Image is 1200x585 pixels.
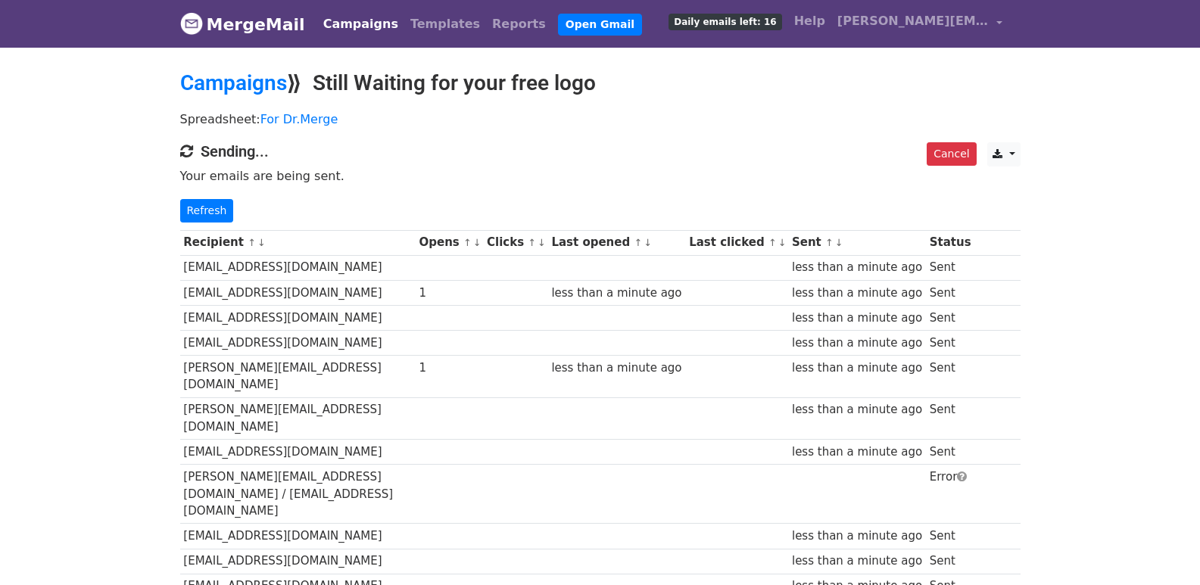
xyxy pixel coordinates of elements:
[831,6,1008,42] a: [PERSON_NAME][EMAIL_ADDRESS][DOMAIN_NAME]
[404,9,486,39] a: Templates
[538,237,546,248] a: ↓
[926,397,974,440] td: Sent
[792,527,922,545] div: less than a minute ago
[926,280,974,305] td: Sent
[792,259,922,276] div: less than a minute ago
[825,237,834,248] a: ↑
[180,8,305,40] a: MergeMail
[792,401,922,419] div: less than a minute ago
[788,230,926,255] th: Sent
[551,285,681,302] div: less than a minute ago
[180,255,416,280] td: [EMAIL_ADDRESS][DOMAIN_NAME]
[180,524,416,549] td: [EMAIL_ADDRESS][DOMAIN_NAME]
[180,356,416,398] td: [PERSON_NAME][EMAIL_ADDRESS][DOMAIN_NAME]
[180,142,1021,160] h4: Sending...
[548,230,686,255] th: Last opened
[926,524,974,549] td: Sent
[835,237,843,248] a: ↓
[792,310,922,327] div: less than a minute ago
[778,237,787,248] a: ↓
[927,142,976,166] a: Cancel
[926,305,974,330] td: Sent
[248,237,256,248] a: ↑
[792,552,922,570] div: less than a minute ago
[558,14,642,36] a: Open Gmail
[180,199,234,222] a: Refresh
[419,285,479,302] div: 1
[669,14,781,30] span: Daily emails left: 16
[180,330,416,355] td: [EMAIL_ADDRESS][DOMAIN_NAME]
[180,168,1021,184] p: Your emails are being sent.
[792,359,922,377] div: less than a minute ago
[463,237,472,248] a: ↑
[180,465,416,524] td: [PERSON_NAME][EMAIL_ADDRESS][DOMAIN_NAME] / [EMAIL_ADDRESS][DOMAIN_NAME]
[180,280,416,305] td: [EMAIL_ADDRESS][DOMAIN_NAME]
[926,465,974,524] td: Error
[926,330,974,355] td: Sent
[926,549,974,574] td: Sent
[180,440,416,465] td: [EMAIL_ADDRESS][DOMAIN_NAME]
[788,6,831,36] a: Help
[483,230,547,255] th: Clicks
[317,9,404,39] a: Campaigns
[180,111,1021,127] p: Spreadsheet:
[528,237,536,248] a: ↑
[260,112,338,126] a: For Dr.Merge
[926,255,974,280] td: Sent
[416,230,484,255] th: Opens
[257,237,266,248] a: ↓
[792,335,922,352] div: less than a minute ago
[926,230,974,255] th: Status
[926,440,974,465] td: Sent
[768,237,777,248] a: ↑
[792,443,922,461] div: less than a minute ago
[634,237,642,248] a: ↑
[486,9,552,39] a: Reports
[180,230,416,255] th: Recipient
[662,6,787,36] a: Daily emails left: 16
[180,397,416,440] td: [PERSON_NAME][EMAIL_ADDRESS][DOMAIN_NAME]
[473,237,482,248] a: ↓
[180,549,416,574] td: [EMAIL_ADDRESS][DOMAIN_NAME]
[685,230,788,255] th: Last clicked
[551,359,681,377] div: less than a minute ago
[180,12,203,35] img: MergeMail logo
[419,359,479,377] div: 1
[180,70,287,95] a: Campaigns
[837,12,989,30] span: [PERSON_NAME][EMAIL_ADDRESS][DOMAIN_NAME]
[792,285,922,302] div: less than a minute ago
[180,70,1021,96] h2: ⟫ Still Waiting for your free logo
[926,356,974,398] td: Sent
[180,305,416,330] td: [EMAIL_ADDRESS][DOMAIN_NAME]
[644,237,652,248] a: ↓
